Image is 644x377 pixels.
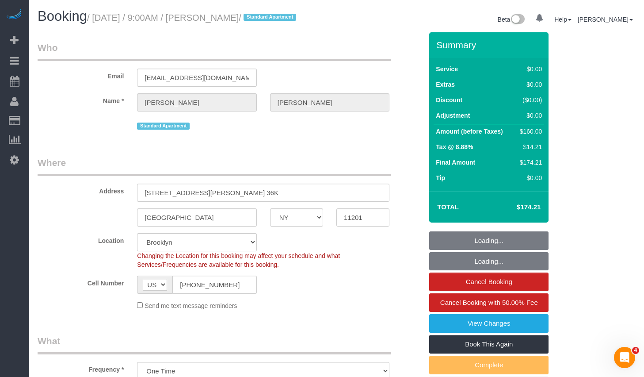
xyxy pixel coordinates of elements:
[31,69,130,81] label: Email
[429,314,549,333] a: View Changes
[578,16,633,23] a: [PERSON_NAME]
[239,13,299,23] span: /
[5,9,23,21] img: Automaid Logo
[437,203,459,211] strong: Total
[336,208,389,227] input: Zip Code
[31,184,130,196] label: Address
[516,158,542,167] div: $174.21
[38,41,391,61] legend: Who
[270,93,389,112] input: Last Name
[244,14,296,21] span: Standard Apartment
[498,16,525,23] a: Beta
[137,69,256,87] input: Email
[429,335,549,354] a: Book This Again
[172,276,256,294] input: Cell Number
[510,14,525,26] img: New interface
[137,93,256,112] input: First Name
[554,16,572,23] a: Help
[516,142,542,151] div: $14.21
[145,302,237,309] span: Send me text message reminders
[436,127,503,136] label: Amount (before Taxes)
[31,362,130,374] label: Frequency *
[436,96,462,104] label: Discount
[436,80,455,89] label: Extras
[632,347,639,354] span: 4
[137,208,256,227] input: City
[436,40,544,50] h3: Summary
[38,156,391,176] legend: Where
[436,142,473,151] label: Tax @ 8.88%
[614,347,635,368] iframe: Intercom live chat
[436,173,445,182] label: Tip
[490,204,541,211] h4: $174.21
[436,158,475,167] label: Final Amount
[38,335,391,354] legend: What
[429,273,549,291] a: Cancel Booking
[429,293,549,312] a: Cancel Booking with 50.00% Fee
[31,276,130,288] label: Cell Number
[87,13,299,23] small: / [DATE] / 9:00AM / [PERSON_NAME]
[31,93,130,105] label: Name *
[436,111,470,120] label: Adjustment
[436,65,458,73] label: Service
[516,80,542,89] div: $0.00
[440,299,538,306] span: Cancel Booking with 50.00% Fee
[516,96,542,104] div: ($0.00)
[137,123,190,130] span: Standard Apartment
[137,252,340,268] span: Changing the Location for this booking may affect your schedule and what Services/Frequencies are...
[31,233,130,245] label: Location
[38,8,87,24] span: Booking
[516,65,542,73] div: $0.00
[516,127,542,136] div: $160.00
[516,173,542,182] div: $0.00
[516,111,542,120] div: $0.00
